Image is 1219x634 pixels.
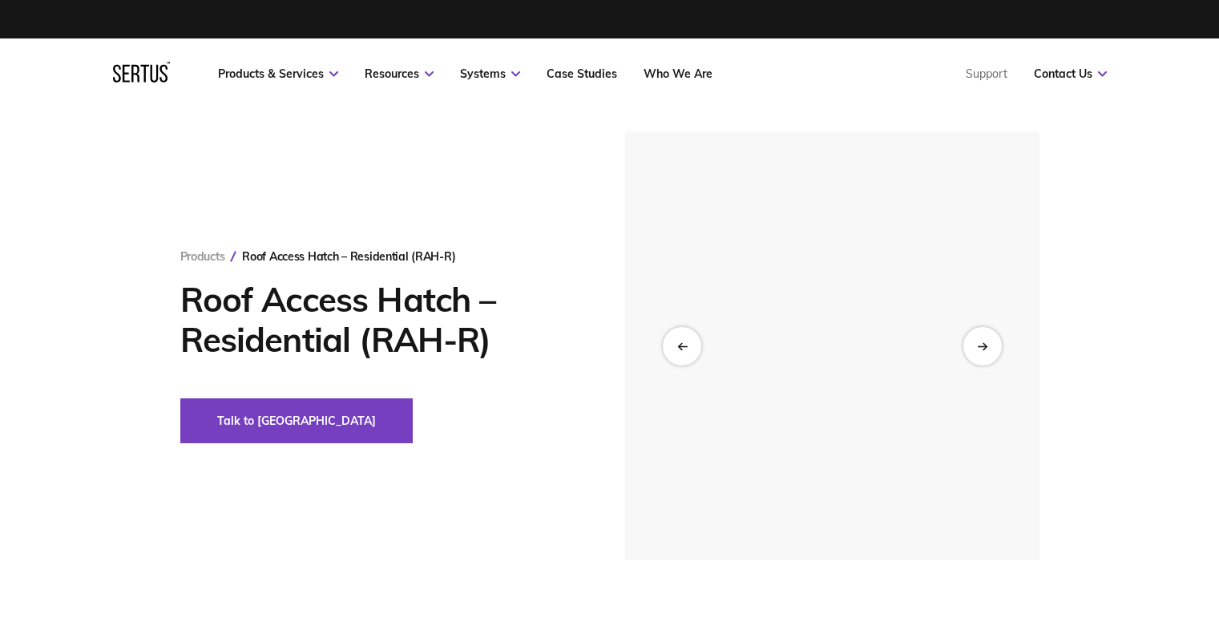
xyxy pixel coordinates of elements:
a: Support [966,67,1007,81]
a: Products [180,249,225,264]
a: Resources [365,67,434,81]
a: Systems [460,67,520,81]
a: Case Studies [547,67,617,81]
a: Products & Services [218,67,338,81]
a: Contact Us [1034,67,1107,81]
h1: Roof Access Hatch – Residential (RAH-R) [180,280,577,360]
a: Who We Are [644,67,712,81]
button: Talk to [GEOGRAPHIC_DATA] [180,398,413,443]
